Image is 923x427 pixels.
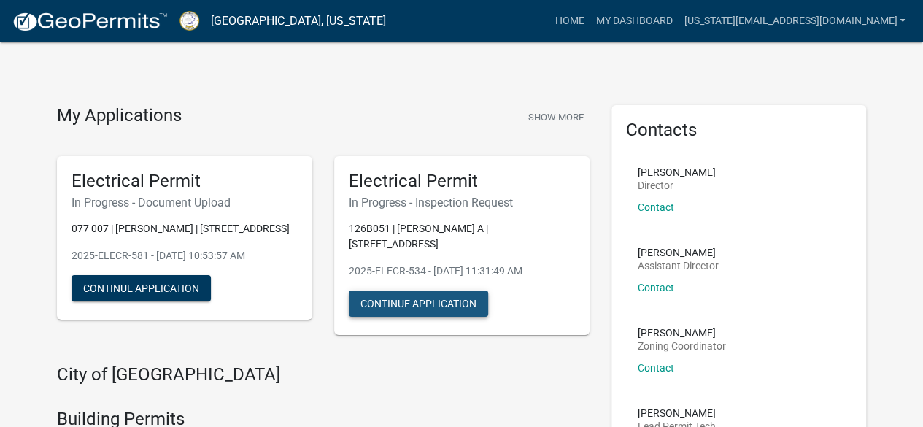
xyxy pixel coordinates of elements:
button: Show More [522,105,590,129]
a: Home [549,7,590,35]
p: 126B051 | [PERSON_NAME] A | [STREET_ADDRESS] [349,221,575,252]
p: 077 007 | [PERSON_NAME] | [STREET_ADDRESS] [72,221,298,236]
h6: In Progress - Document Upload [72,196,298,209]
h5: Electrical Permit [349,171,575,192]
p: [PERSON_NAME] [638,408,716,418]
a: [US_STATE][EMAIL_ADDRESS][DOMAIN_NAME] [678,7,911,35]
h5: Electrical Permit [72,171,298,192]
p: Director [638,180,716,191]
h5: Contacts [626,120,852,141]
h4: My Applications [57,105,182,127]
button: Continue Application [349,291,488,317]
h6: In Progress - Inspection Request [349,196,575,209]
a: My Dashboard [590,7,678,35]
p: 2025-ELECR-534 - [DATE] 11:31:49 AM [349,263,575,279]
p: [PERSON_NAME] [638,167,716,177]
button: Continue Application [72,275,211,301]
p: 2025-ELECR-581 - [DATE] 10:53:57 AM [72,248,298,263]
h4: City of [GEOGRAPHIC_DATA] [57,364,590,385]
a: Contact [638,201,674,213]
a: Contact [638,362,674,374]
p: [PERSON_NAME] [638,247,719,258]
a: Contact [638,282,674,293]
p: Zoning Coordinator [638,341,726,351]
a: [GEOGRAPHIC_DATA], [US_STATE] [211,9,386,34]
img: Putnam County, Georgia [179,11,199,31]
p: [PERSON_NAME] [638,328,726,338]
p: Assistant Director [638,261,719,271]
